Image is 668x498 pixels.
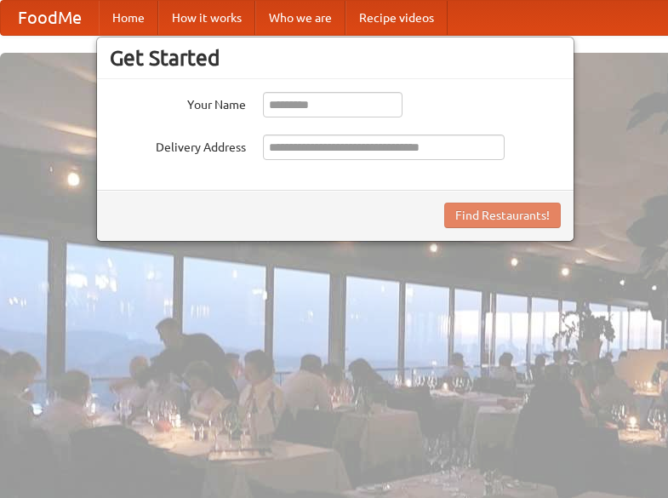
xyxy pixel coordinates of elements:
[345,1,448,35] a: Recipe videos
[110,135,246,156] label: Delivery Address
[1,1,99,35] a: FoodMe
[158,1,255,35] a: How it works
[110,92,246,113] label: Your Name
[444,203,561,228] button: Find Restaurants!
[110,45,561,71] h3: Get Started
[255,1,345,35] a: Who we are
[99,1,158,35] a: Home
